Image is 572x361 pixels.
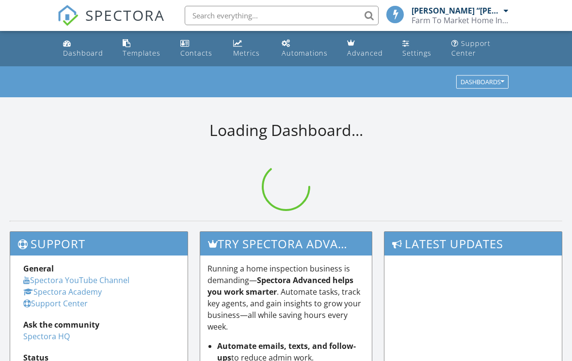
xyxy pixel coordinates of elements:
[200,232,372,256] h3: Try spectora advanced [DATE]
[451,39,491,58] div: Support Center
[207,263,365,332] p: Running a home inspection business is demanding— . Automate tasks, track key agents, and gain ins...
[384,232,562,256] h3: Latest Updates
[282,48,328,58] div: Automations
[233,48,260,58] div: Metrics
[23,298,88,309] a: Support Center
[412,6,501,15] div: [PERSON_NAME] “[PERSON_NAME]” [PERSON_NAME]
[85,5,165,25] span: SPECTORA
[343,35,391,62] a: Advanced
[57,5,79,26] img: The Best Home Inspection Software - Spectora
[412,15,508,25] div: Farm To Market Home Inspections
[63,48,103,58] div: Dashboard
[10,232,188,256] h3: Support
[23,275,129,286] a: Spectora YouTube Channel
[347,48,383,58] div: Advanced
[176,35,222,62] a: Contacts
[23,331,70,342] a: Spectora HQ
[59,35,111,62] a: Dashboard
[23,263,54,274] strong: General
[23,286,102,297] a: Spectora Academy
[119,35,169,62] a: Templates
[123,48,160,58] div: Templates
[229,35,270,62] a: Metrics
[398,35,440,62] a: Settings
[461,79,504,86] div: Dashboards
[185,6,379,25] input: Search everything...
[207,275,353,297] strong: Spectora Advanced helps you work smarter
[456,75,508,89] button: Dashboards
[278,35,335,62] a: Automations (Basic)
[447,35,513,62] a: Support Center
[180,48,212,58] div: Contacts
[57,13,165,33] a: SPECTORA
[402,48,431,58] div: Settings
[23,319,175,331] div: Ask the community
